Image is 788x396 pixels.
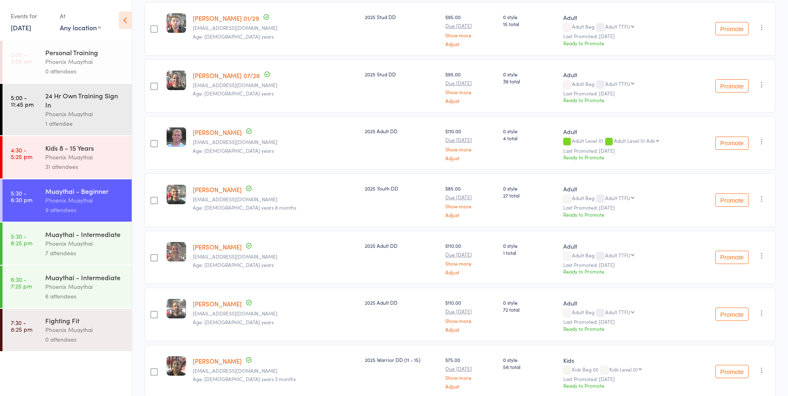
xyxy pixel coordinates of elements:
[2,84,132,135] a: 5:00 -11:45 pm24 Hr Own Training Sign InPhoenix Muaythai1 attendee
[445,80,496,86] small: Due [DATE]
[45,273,125,282] div: Muaythai - Intermediate
[11,190,32,203] time: 5:30 - 6:30 pm
[193,196,358,202] small: sawsan_saheba@yahoo.com
[445,71,496,103] div: $95.00
[167,356,186,376] img: image1747117015.png
[503,242,557,249] span: 0 style
[503,306,557,313] span: 72 total
[563,33,690,39] small: Last Promoted: [DATE]
[605,195,630,200] div: Adult TTFU
[503,363,557,370] span: 56 total
[193,310,358,316] small: scottbrennan01@gmail.com
[11,319,32,332] time: 7:30 - 8:25 pm
[167,71,186,90] img: image1749550959.png
[193,357,242,365] a: [PERSON_NAME]
[11,23,31,32] a: [DATE]
[445,23,496,29] small: Due [DATE]
[605,24,630,29] div: Adult TTFU
[45,143,125,152] div: Kids 8 - 15 Years
[11,9,52,23] div: Events for
[563,268,690,275] div: Ready to Promote
[503,13,557,20] span: 0 style
[563,382,690,389] div: Ready to Promote
[2,179,132,222] a: 5:30 -6:30 pmMuaythai - BeginnerPhoenix Muaythai9 attendees
[2,136,132,178] a: 4:30 -5:25 pmKids 8 - 15 YearsPhoenix Muaythai31 attendees
[563,71,690,79] div: Adult
[45,325,125,335] div: Phoenix Muaythai
[45,152,125,162] div: Phoenix Muaythai
[563,211,690,218] div: Ready to Promote
[445,242,496,275] div: $110.00
[45,316,125,325] div: Fighting Fit
[715,251,749,264] button: Promote
[563,39,690,46] div: Ready to Promote
[563,376,690,382] small: Last Promoted: [DATE]
[445,13,496,46] div: $95.00
[193,242,242,251] a: [PERSON_NAME]
[445,299,496,332] div: $110.00
[503,299,557,306] span: 0 style
[445,185,496,218] div: $85.00
[2,309,132,351] a: 7:30 -8:25 pmFighting FitPhoenix Muaythai0 attendees
[503,356,557,363] span: 0 style
[45,239,125,248] div: Phoenix Muaythai
[563,127,690,136] div: Adult
[365,185,439,192] div: 2025 Youth DD
[193,128,242,137] a: [PERSON_NAME]
[563,90,690,96] small: Last Promoted: [DATE]
[2,222,132,265] a: 5:30 -6:25 pmMuaythai - IntermediatePhoenix Muaythai7 attendees
[45,230,125,239] div: Muaythai - Intermediate
[503,78,557,85] span: 39 total
[193,139,358,145] small: kodygoldspinkk@gmail.com
[605,309,630,315] div: Adult TTFU
[445,147,496,152] a: Show more
[445,318,496,323] a: Show more
[563,252,690,259] div: Adult Beg
[563,356,690,364] div: Kids
[445,137,496,143] small: Due [DATE]
[715,22,749,35] button: Promote
[445,194,496,200] small: Due [DATE]
[11,147,32,160] time: 4:30 - 5:25 pm
[609,367,638,372] div: Kids Level 01
[45,109,125,119] div: Phoenix Muaythai
[365,71,439,78] div: 2025 Stud DD
[45,291,125,301] div: 6 attendees
[193,147,274,154] span: Age: [DEMOGRAPHIC_DATA] years
[445,269,496,275] a: Adjust
[193,82,358,88] small: keirramead@gmail.com
[563,148,690,154] small: Last Promoted: [DATE]
[563,154,690,161] div: Ready to Promote
[45,162,125,171] div: 31 attendees
[365,13,439,20] div: 2025 Stud DD
[167,299,186,318] img: image1754542496.png
[45,248,125,258] div: 7 attendees
[193,261,274,268] span: Age: [DEMOGRAPHIC_DATA] years
[445,252,496,257] small: Due [DATE]
[193,318,274,325] span: Age: [DEMOGRAPHIC_DATA] years
[563,81,690,88] div: Adult Beg
[193,33,274,40] span: Age: [DEMOGRAPHIC_DATA] years
[715,365,749,378] button: Promote
[365,242,439,249] div: 2025 Adult DD
[563,13,690,22] div: Adult
[563,195,690,202] div: Adult Beg
[45,66,125,76] div: 0 attendees
[445,32,496,38] a: Show more
[503,127,557,134] span: 0 style
[2,41,132,83] a: 2:00 -3:00 amPersonal TrainingPhoenix Muaythai0 attendees
[503,71,557,78] span: 0 style
[2,266,132,308] a: 6:30 -7:25 pmMuaythai - IntermediatePhoenix Muaythai6 attendees
[445,308,496,314] small: Due [DATE]
[563,367,690,374] div: Kids Beg 00
[445,384,496,389] a: Adjust
[563,319,690,325] small: Last Promoted: [DATE]
[60,23,101,32] div: Any location
[167,242,186,262] img: image1759913136.png
[45,282,125,291] div: Phoenix Muaythai
[445,375,496,380] a: Show more
[11,51,32,64] time: 2:00 - 3:00 am
[193,375,296,382] span: Age: [DEMOGRAPHIC_DATA] years 3 months
[563,242,690,250] div: Adult
[193,299,242,308] a: [PERSON_NAME]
